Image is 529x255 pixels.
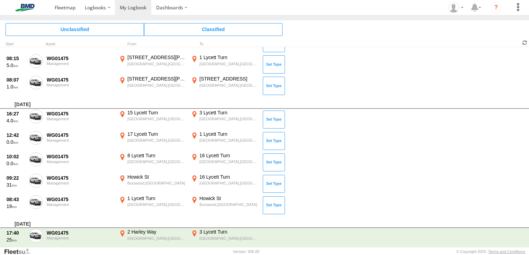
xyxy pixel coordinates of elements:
[7,196,25,202] div: 08:43
[47,83,114,87] div: Management
[263,111,285,129] button: Click to Set
[127,159,186,164] div: [GEOGRAPHIC_DATA],[GEOGRAPHIC_DATA]
[7,237,25,243] div: 25
[46,42,115,46] div: Asset
[47,230,114,236] div: WG01475
[127,54,186,60] div: [STREET_ADDRESS][PERSON_NAME]
[47,132,114,138] div: WG01475
[263,196,285,214] button: Click to Set
[47,77,114,83] div: WG01475
[6,23,144,36] span: Click to view Unclassified Trips
[7,132,25,138] div: 12:42
[190,195,259,215] label: Click to View Event Location
[190,152,259,172] label: Click to View Event Location
[47,181,114,185] div: Management
[521,39,529,46] span: Refresh
[47,196,114,202] div: WG01475
[47,153,114,160] div: WG01475
[199,83,258,88] div: [GEOGRAPHIC_DATA],[GEOGRAPHIC_DATA]
[7,153,25,160] div: 10:02
[199,159,258,164] div: [GEOGRAPHIC_DATA],[GEOGRAPHIC_DATA]
[127,62,186,66] div: [GEOGRAPHIC_DATA],[GEOGRAPHIC_DATA]
[47,175,114,181] div: WG01475
[127,229,186,235] div: 2 Harley Way
[199,131,258,137] div: 1 Lycett Turn
[190,131,259,151] label: Click to View Event Location
[190,76,259,96] label: Click to View Event Location
[47,202,114,207] div: Management
[199,174,258,180] div: 16 Lycett Turn
[190,229,259,249] label: Click to View Event Location
[488,249,525,254] a: Terms and Conditions
[199,116,258,121] div: [GEOGRAPHIC_DATA],[GEOGRAPHIC_DATA]
[190,174,259,194] label: Click to View Event Location
[118,42,187,46] div: From
[7,160,25,167] div: 0.0
[47,62,114,66] div: Management
[7,182,25,188] div: 31
[263,77,285,95] button: Click to Set
[118,229,187,249] label: Click to View Event Location
[199,138,258,143] div: [GEOGRAPHIC_DATA],[GEOGRAPHIC_DATA]
[127,152,186,159] div: 8 Lycett Turn
[6,42,26,46] div: Click to Sort
[263,55,285,73] button: Click to Set
[118,76,187,96] label: Click to View Event Location
[7,175,25,181] div: 09:22
[127,174,186,180] div: Howick St
[263,175,285,193] button: Click to Set
[127,110,186,116] div: 15 Lycett Turn
[47,55,114,62] div: WG01475
[190,42,259,46] div: To
[233,249,259,254] div: Version: 306.00
[199,202,258,207] div: Burswood,[GEOGRAPHIC_DATA]
[118,110,187,130] label: Click to View Event Location
[7,203,25,209] div: 19
[199,62,258,66] div: [GEOGRAPHIC_DATA],[GEOGRAPHIC_DATA]
[118,54,187,74] label: Click to View Event Location
[118,152,187,172] label: Click to View Event Location
[127,202,186,207] div: [GEOGRAPHIC_DATA],[GEOGRAPHIC_DATA]
[190,54,259,74] label: Click to View Event Location
[7,117,25,124] div: 4.0
[127,138,186,143] div: [GEOGRAPHIC_DATA],[GEOGRAPHIC_DATA]
[199,76,258,82] div: [STREET_ADDRESS]
[118,195,187,215] label: Click to View Event Location
[491,2,502,13] i: ?
[127,83,186,88] div: [GEOGRAPHIC_DATA],[GEOGRAPHIC_DATA]
[199,229,258,235] div: 3 Lycett Turn
[127,195,186,201] div: 1 Lycett Turn
[118,174,187,194] label: Click to View Event Location
[199,181,258,186] div: [GEOGRAPHIC_DATA],[GEOGRAPHIC_DATA]
[7,4,43,11] img: bmd-logo.svg
[118,131,187,151] label: Click to View Event Location
[7,230,25,236] div: 17:40
[263,153,285,171] button: Click to Set
[446,2,466,13] div: Matthew Sullivan
[456,249,525,254] div: © Copyright 2025 -
[199,54,258,60] div: 1 Lycett Turn
[7,139,25,145] div: 0.0
[7,84,25,90] div: 1.0
[47,236,114,240] div: Management
[7,77,25,83] div: 08:07
[7,111,25,117] div: 16:27
[199,152,258,159] div: 16 Lycett Turn
[263,132,285,150] button: Click to Set
[127,236,186,241] div: [GEOGRAPHIC_DATA],[GEOGRAPHIC_DATA]
[127,116,186,121] div: [GEOGRAPHIC_DATA],[GEOGRAPHIC_DATA]
[127,181,186,186] div: Burswood,[GEOGRAPHIC_DATA]
[127,131,186,137] div: 17 Lycett Turn
[144,23,283,36] span: Click to view Classified Trips
[4,248,36,255] a: Visit our Website
[199,195,258,201] div: Howick St
[190,110,259,130] label: Click to View Event Location
[199,236,258,241] div: [GEOGRAPHIC_DATA],[GEOGRAPHIC_DATA]
[47,111,114,117] div: WG01475
[47,138,114,142] div: Management
[47,117,114,121] div: Management
[127,76,186,82] div: [STREET_ADDRESS][PERSON_NAME]
[7,62,25,68] div: 5.0
[7,55,25,62] div: 08:15
[47,160,114,164] div: Management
